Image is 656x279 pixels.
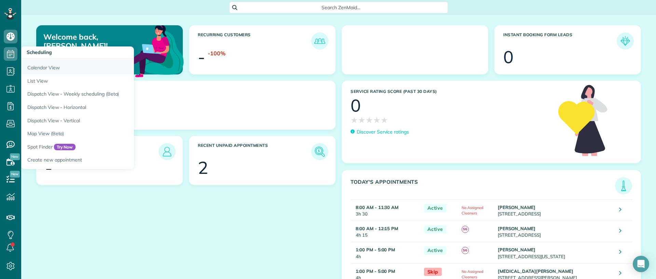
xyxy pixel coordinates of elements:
[633,256,649,272] div: Open Intercom Messenger
[198,143,311,160] h3: Recent unpaid appointments
[498,226,535,231] strong: [PERSON_NAME]
[351,128,409,136] a: Discover Service ratings
[21,59,192,74] a: Calendar View
[351,114,358,126] span: ★
[21,101,192,114] a: Dispatch View - Horizontal
[358,114,366,126] span: ★
[498,268,573,274] strong: [MEDICAL_DATA][PERSON_NAME]
[424,225,447,234] span: Active
[10,171,20,178] span: New
[313,145,327,158] img: icon_unpaid_appointments-47b8ce3997adf2238b356f14209ab4cced10bd1f174958f3ca8f1d0dd7fffeee.png
[462,226,469,233] span: SG
[119,17,185,84] img: dashboard_welcome-42a62b7d889689a78055ac9021e634bf52bae3f8056760290aed330b23ab8690.png
[54,144,76,151] span: Try Now
[21,87,192,101] a: Dispatch View - Weekly scheduling (Beta)
[496,200,614,221] td: [STREET_ADDRESS]
[356,247,395,252] strong: 1:00 PM - 5:00 PM
[373,114,381,126] span: ★
[498,247,535,252] strong: [PERSON_NAME]
[503,48,514,66] div: 0
[356,268,395,274] strong: 1:00 PM - 5:00 PM
[618,34,632,48] img: icon_form_leads-04211a6a04a5b2264e4ee56bc0799ec3eb69b7e499cbb523a139df1d13a81ae0.png
[21,140,192,154] a: Spot FinderTry Now
[351,89,551,94] h3: Service Rating score (past 30 days)
[198,48,205,66] div: -
[160,145,174,158] img: icon_leads-1bed01f49abd5b7fead27621c3d59655bb73ed531f8eeb49469d10e621d6b896.png
[351,97,361,114] div: 0
[10,153,20,160] span: New
[496,221,614,242] td: [STREET_ADDRESS]
[351,200,421,221] td: 3h 30
[424,268,442,276] span: Skip
[198,159,208,176] div: 2
[351,242,421,263] td: 4h
[27,49,52,55] span: Scheduling
[21,114,192,127] a: Dispatch View - Vertical
[356,205,398,210] strong: 8:00 AM - 11:30 AM
[43,32,136,51] p: Welcome back, [PERSON_NAME]!
[496,242,614,263] td: [STREET_ADDRESS][US_STATE]
[198,32,311,50] h3: Recurring Customers
[208,50,225,57] div: -100%
[503,32,617,50] h3: Instant Booking Form Leads
[356,226,398,231] strong: 8:00 AM - 12:15 PM
[313,34,327,48] img: icon_recurring_customers-cf858462ba22bcd05b5a5880d41d6543d210077de5bb9ebc9590e49fd87d84ed.png
[498,205,535,210] strong: [PERSON_NAME]
[424,246,447,255] span: Active
[462,247,469,254] span: SG
[21,153,192,169] a: Create new appointment
[462,205,483,215] span: No Assigned Cleaners
[366,114,373,126] span: ★
[21,127,192,140] a: Map View (Beta)
[381,114,388,126] span: ★
[424,204,447,212] span: Active
[21,74,192,88] a: List View
[357,128,409,136] p: Discover Service ratings
[617,179,630,193] img: icon_todays_appointments-901f7ab196bb0bea1936b74009e4eb5ffbc2d2711fa7634e0d609ed5ef32b18b.png
[351,179,615,194] h3: Today's Appointments
[351,221,421,242] td: 4h 15
[45,159,52,176] div: -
